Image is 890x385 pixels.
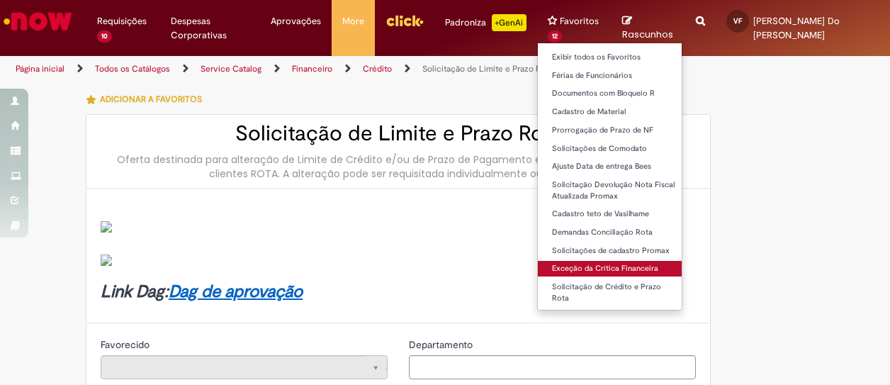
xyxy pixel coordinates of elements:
[101,355,388,379] a: Limpar campo Favorecido
[169,281,303,303] a: Dag de aprovação
[16,63,64,74] a: Página inicial
[101,122,696,145] h2: Solicitação de Limite e Prazo Rota
[548,30,562,43] span: 12
[537,43,682,311] ul: Favoritos
[409,338,475,351] span: Departamento
[538,206,694,222] a: Cadastro teto de Vasilhame
[538,86,694,101] a: Documentos com Bloqueio R
[422,63,553,74] a: Solicitação de Limite e Prazo Rota
[409,355,696,379] input: Departamento
[622,28,673,41] span: Rascunhos
[538,243,694,259] a: Solicitações de cadastro Promax
[753,15,840,41] span: [PERSON_NAME] Do [PERSON_NAME]
[11,56,582,82] ul: Trilhas de página
[538,225,694,240] a: Demandas Conciliação Rota
[622,15,675,41] a: Rascunhos
[271,14,321,28] span: Aprovações
[97,30,112,43] span: 10
[97,14,147,28] span: Requisições
[538,261,694,277] a: Exceção da Crítica Financeira
[538,159,694,174] a: Ajuste Data de entrega Bees
[101,152,696,181] div: Oferta destinada para alteração de Limite de Crédito e/ou de Prazo de Pagamento em caráter de exc...
[538,50,694,65] a: Exibir todos os Favoritos
[101,255,112,266] img: sys_attachment.do
[538,279,694,306] a: Solicitação de Crédito e Prazo Rota
[342,14,364,28] span: More
[171,14,249,43] span: Despesas Corporativas
[1,7,74,35] img: ServiceNow
[538,177,694,203] a: Solicitação Devolução Nota Fiscal Atualizada Promax
[201,63,261,74] a: Service Catalog
[363,63,392,74] a: Crédito
[385,10,424,31] img: click_logo_yellow_360x200.png
[560,14,599,28] span: Favoritos
[86,84,210,114] button: Adicionar a Favoritos
[538,123,694,138] a: Prorrogação de Prazo de NF
[538,141,694,157] a: Solicitações de Comodato
[100,94,202,105] span: Adicionar a Favoritos
[95,63,170,74] a: Todos os Catálogos
[101,338,152,351] span: Somente leitura - Favorecido
[538,104,694,120] a: Cadastro de Material
[101,281,303,303] strong: Link Dag:
[492,14,526,31] p: +GenAi
[292,63,332,74] a: Financeiro
[733,16,742,26] span: VF
[101,221,112,233] img: sys_attachment.do
[538,68,694,84] a: Férias de Funcionários
[445,14,526,31] div: Padroniza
